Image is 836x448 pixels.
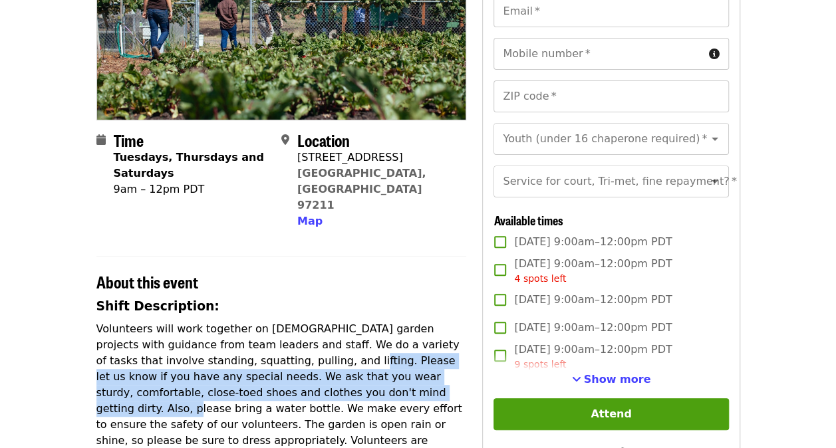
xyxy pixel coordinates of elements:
span: Available times [493,211,563,229]
i: calendar icon [96,134,106,146]
span: About this event [96,270,198,293]
button: Map [297,213,323,229]
span: 9 spots left [514,359,566,370]
span: Time [114,128,144,152]
span: Show more [584,373,651,386]
span: [DATE] 9:00am–12:00pm PDT [514,320,672,336]
span: [DATE] 9:00am–12:00pm PDT [514,234,672,250]
div: [STREET_ADDRESS] [297,150,456,166]
span: Map [297,215,323,227]
span: [DATE] 9:00am–12:00pm PDT [514,292,672,308]
div: 9am – 12pm PDT [114,181,271,197]
span: [DATE] 9:00am–12:00pm PDT [514,342,672,372]
button: See more timeslots [572,372,651,388]
a: [GEOGRAPHIC_DATA], [GEOGRAPHIC_DATA] 97211 [297,167,426,211]
span: 4 spots left [514,273,566,284]
strong: Shift Description: [96,299,219,313]
input: ZIP code [493,80,728,112]
button: Attend [493,398,728,430]
strong: Tuesdays, Thursdays and Saturdays [114,151,264,179]
i: map-marker-alt icon [281,134,289,146]
span: Location [297,128,350,152]
i: circle-info icon [709,48,720,60]
button: Open [706,130,724,148]
span: [DATE] 9:00am–12:00pm PDT [514,256,672,286]
input: Mobile number [493,38,703,70]
button: Open [706,172,724,191]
